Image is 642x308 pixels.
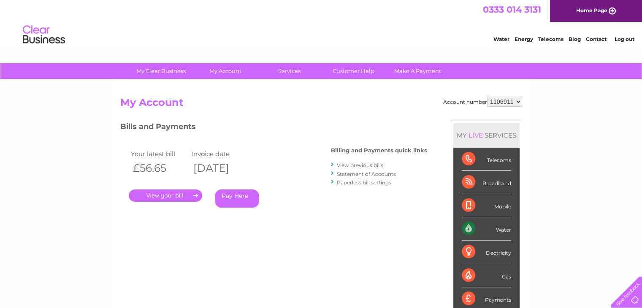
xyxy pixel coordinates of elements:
[586,36,607,42] a: Contact
[255,63,324,79] a: Services
[462,171,511,194] div: Broadband
[120,121,427,135] h3: Bills and Payments
[467,131,485,139] div: LIVE
[129,189,202,202] a: .
[190,63,260,79] a: My Account
[120,97,522,113] h2: My Account
[129,148,190,159] td: Your latest bill
[462,217,511,240] div: Water
[331,147,427,154] h4: Billing and Payments quick links
[453,123,520,147] div: MY SERVICES
[462,240,511,264] div: Electricity
[614,36,634,42] a: Log out
[493,36,509,42] a: Water
[569,36,581,42] a: Blog
[22,22,65,48] img: logo.png
[319,63,388,79] a: Customer Help
[122,5,521,41] div: Clear Business is a trading name of Verastar Limited (registered in [GEOGRAPHIC_DATA] No. 3667643...
[126,63,196,79] a: My Clear Business
[337,162,383,168] a: View previous bills
[462,264,511,287] div: Gas
[215,189,259,208] a: Pay Here
[443,97,522,107] div: Account number
[515,36,533,42] a: Energy
[383,63,452,79] a: Make A Payment
[462,194,511,217] div: Mobile
[337,179,391,186] a: Paperless bill settings
[129,159,190,177] th: £56.65
[337,171,396,177] a: Statement of Accounts
[538,36,563,42] a: Telecoms
[462,148,511,171] div: Telecoms
[189,159,250,177] th: [DATE]
[483,4,541,15] a: 0333 014 3131
[189,148,250,159] td: Invoice date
